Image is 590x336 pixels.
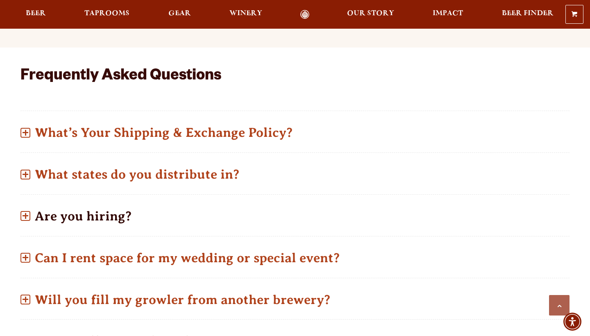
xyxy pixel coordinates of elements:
h2: Frequently Asked Questions [20,68,453,86]
p: What’s Your Shipping & Exchange Policy? [20,118,570,147]
a: Odell Home [290,10,320,19]
p: Will you fill my growler from another brewery? [20,285,570,314]
a: Scroll to top [549,295,570,316]
a: Beer [20,10,51,19]
span: Impact [433,10,463,17]
p: Are you hiring? [20,202,570,231]
span: Beer Finder [502,10,554,17]
span: Winery [229,10,262,17]
a: Taprooms [79,10,135,19]
a: Beer Finder [497,10,559,19]
a: Winery [224,10,268,19]
a: Our Story [342,10,399,19]
span: Beer [26,10,46,17]
a: Gear [163,10,196,19]
a: Impact [427,10,468,19]
span: Our Story [347,10,394,17]
div: Accessibility Menu [563,313,581,331]
span: Taprooms [84,10,129,17]
p: What states do you distribute in? [20,160,570,189]
p: Can I rent space for my wedding or special event? [20,243,570,272]
span: Gear [168,10,191,17]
